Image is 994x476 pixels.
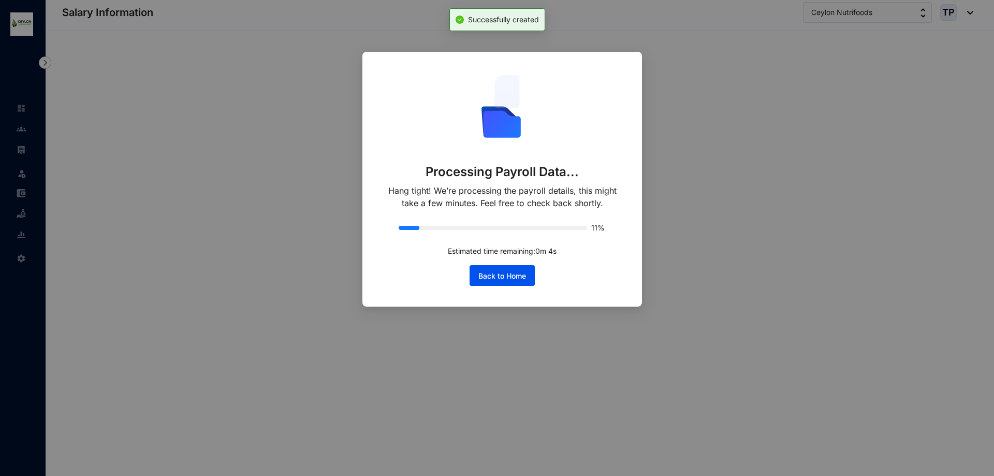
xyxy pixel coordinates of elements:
[478,271,526,281] span: Back to Home
[456,16,464,24] span: check-circle
[591,224,606,232] span: 11%
[468,15,539,24] span: Successfully created
[448,246,557,257] p: Estimated time remaining: 0 m 4 s
[383,184,621,209] p: Hang tight! We’re processing the payroll details, this might take a few minutes. Feel free to che...
[426,164,579,180] p: Processing Payroll Data...
[470,265,535,286] button: Back to Home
